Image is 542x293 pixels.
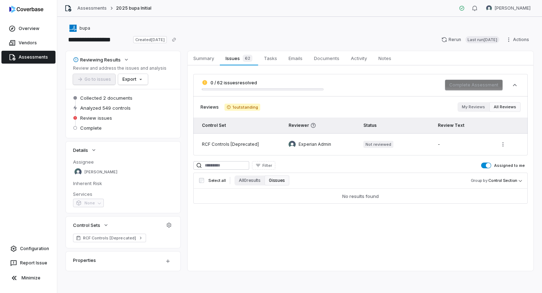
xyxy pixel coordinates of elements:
[438,123,464,128] span: Review Text
[342,193,379,199] div: No results found
[202,123,226,128] span: Control Set
[84,169,117,175] span: [PERSON_NAME]
[438,141,486,147] div: -
[73,147,88,153] span: Details
[3,257,54,269] button: Report Issue
[504,34,533,45] button: Actions
[363,141,393,148] span: Not reviewed
[482,3,535,14] button: Hannah Fozard avatar[PERSON_NAME]
[73,180,173,187] dt: Inherent Risk
[1,22,55,35] a: Overview
[74,168,82,175] img: Stewart Mair avatar
[67,22,92,35] button: https://bupa.com/bupa
[471,178,488,183] span: Group by
[223,53,255,63] span: Issues
[73,222,100,228] span: Control Sets
[465,36,499,43] span: Last run [DATE]
[3,242,54,255] a: Configuration
[79,25,90,31] span: bupa
[376,54,394,63] span: Notes
[489,102,521,112] button: All Reviews
[133,36,167,43] span: Created [DATE]
[262,163,272,168] span: Filter
[80,95,132,101] span: Collected 2 documents
[1,51,55,64] a: Assessments
[234,175,265,185] button: All 0 results
[210,80,257,85] span: 0 / 62 issues resolved
[363,123,377,128] span: Status
[118,74,148,85] button: Export
[71,219,111,232] button: Control Sets
[486,5,492,11] img: Hannah Fozard avatar
[286,54,305,63] span: Emails
[77,5,107,11] a: Assessments
[481,163,491,168] button: Assigned to me
[73,65,166,71] p: Review and address the issues and analysis
[252,161,275,170] button: Filter
[80,115,112,121] span: Review issues
[199,178,204,183] input: Select all
[224,104,260,111] span: 1 outstanding
[190,54,217,63] span: Summary
[3,271,54,285] button: Minimize
[481,163,525,168] label: Assigned to me
[71,53,131,66] button: Reviewing Results
[73,234,146,242] a: RCF Controls [Deprecated]
[116,5,151,11] span: 2025 bupa Initial
[168,33,180,46] button: Copy link
[71,144,99,157] button: Details
[1,36,55,49] a: Vendors
[289,123,352,128] span: Reviewer
[83,235,136,241] span: RCF Controls [Deprecated]
[9,6,43,13] img: logo-D7KZi-bG.svg
[495,5,531,11] span: [PERSON_NAME]
[265,175,289,185] button: 0 issues
[208,178,226,183] span: Select all
[261,54,280,63] span: Tasks
[200,104,219,110] span: Reviews
[458,102,489,112] button: My Reviews
[458,102,521,112] div: Review filter
[80,125,102,131] span: Complete
[80,105,131,111] span: Analyzed 549 controls
[348,54,370,63] span: Activity
[73,159,173,165] dt: Assignee
[311,54,342,63] span: Documents
[289,141,296,148] img: Experian Admin avatar
[73,191,173,197] dt: Services
[437,34,504,45] button: RerunLast run[DATE]
[243,55,252,62] span: 62
[202,141,277,147] div: RCF Controls [Deprecated]
[73,56,121,63] div: Reviewing Results
[299,141,331,147] span: Experian Admin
